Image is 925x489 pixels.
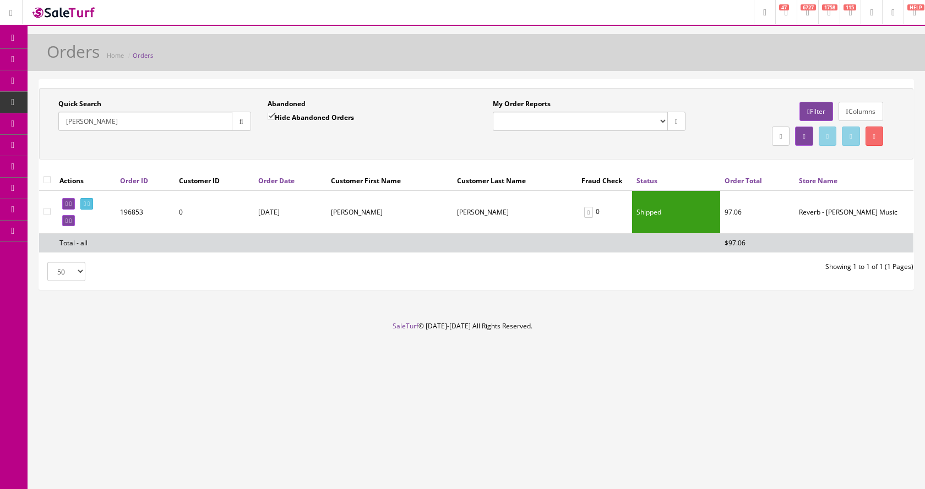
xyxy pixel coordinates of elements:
label: Abandoned [268,99,306,109]
a: Home [107,51,124,59]
span: 6727 [801,4,816,10]
img: SaleTurf [31,5,97,20]
a: Order ID [120,176,148,185]
a: Order Total [725,176,762,185]
a: Filter [799,102,833,121]
input: Hide Abandoned Orders [268,113,275,120]
th: Fraud Check [577,171,632,190]
th: Customer ID [175,171,254,190]
td: 0 [577,190,632,234]
a: Columns [839,102,883,121]
label: My Order Reports [493,99,551,109]
a: Store Name [799,176,837,185]
td: Reverb - Butler Music [795,190,913,234]
td: Goetzinger [453,190,577,234]
span: 1758 [822,4,837,10]
a: Orders [133,51,153,59]
th: Customer Last Name [453,171,577,190]
a: Status [636,176,657,185]
td: 196853 [116,190,175,234]
td: 0 [175,190,254,234]
a: Order Date [258,176,295,185]
td: Andrea [327,190,453,234]
td: Shipped [632,190,720,234]
div: Showing 1 to 1 of 1 (1 Pages) [476,262,922,272]
td: $97.06 [720,234,795,252]
td: [DATE] [254,190,327,234]
label: Hide Abandoned Orders [268,112,354,123]
td: 97.06 [720,190,795,234]
a: SaleTurf [393,321,418,331]
span: HELP [907,4,924,10]
th: Customer First Name [327,171,453,190]
th: Actions [55,171,116,190]
td: Total - all [55,234,116,252]
span: 115 [844,4,856,10]
input: Order ID or Customer Name [58,112,232,131]
label: Quick Search [58,99,101,109]
h1: Orders [47,42,100,61]
span: 47 [779,4,789,10]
